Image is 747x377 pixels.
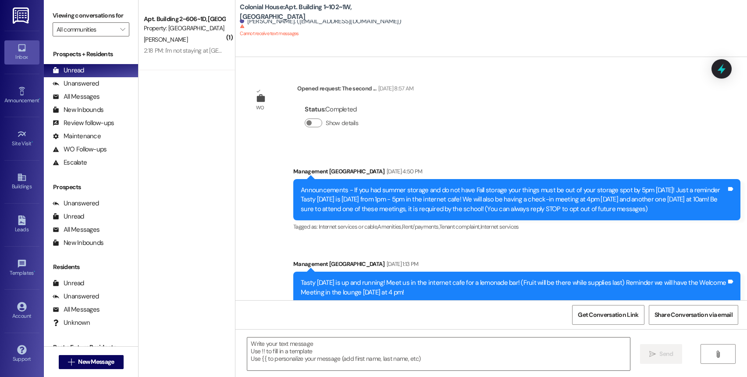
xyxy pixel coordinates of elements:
[44,262,138,272] div: Residents
[144,14,225,24] div: Apt. Building 2~606~1D, [GEOGRAPHIC_DATA]
[144,47,447,54] div: 2:18 PM: I'm not staying at [GEOGRAPHIC_DATA] for fall semester I just want to double check that ...
[53,145,107,154] div: WO Follow-ups
[297,84,413,96] div: Opened request: The second ...
[240,17,401,26] div: [PERSON_NAME]. ([EMAIL_ADDRESS][DOMAIN_NAME])
[53,225,100,234] div: All Messages
[53,199,99,208] div: Unanswered
[59,355,124,369] button: New Message
[44,50,138,59] div: Prospects + Residents
[640,344,683,364] button: Send
[53,79,99,88] div: Unanswered
[53,118,114,128] div: Review follow-ups
[44,183,138,192] div: Prospects
[439,223,480,230] span: Tenant complaint ,
[384,259,419,269] div: [DATE] 1:13 PM
[53,132,101,141] div: Maintenance
[256,103,264,112] div: WO
[655,310,733,320] span: Share Conversation via email
[326,118,358,128] label: Show details
[293,259,740,272] div: Management [GEOGRAPHIC_DATA]
[240,3,415,22] b: Colonial House: Apt. Building 1~102~1W, [GEOGRAPHIC_DATA]
[293,220,740,233] div: Tagged as:
[53,318,90,327] div: Unknown
[319,223,377,230] span: Internet services or cable ,
[4,170,39,194] a: Buildings
[384,167,423,176] div: [DATE] 4:50 PM
[13,7,31,24] img: ResiDesk Logo
[377,223,402,230] span: Amenities ,
[649,305,738,325] button: Share Conversation via email
[53,238,103,248] div: New Inbounds
[301,186,726,214] div: Announcements - If you had summer storage and do not have Fall storage your things must be out of...
[144,36,188,43] span: [PERSON_NAME]
[53,92,100,101] div: All Messages
[144,24,225,33] div: Property: [GEOGRAPHIC_DATA]
[53,292,99,301] div: Unanswered
[715,351,721,358] i: 
[4,213,39,237] a: Leads
[53,158,87,167] div: Escalate
[34,269,35,275] span: •
[659,349,673,359] span: Send
[240,24,299,36] sup: Cannot receive text messages
[68,359,75,366] i: 
[53,212,84,221] div: Unread
[53,279,84,288] div: Unread
[305,103,362,116] div: : Completed
[57,22,115,36] input: All communities
[293,167,740,179] div: Management [GEOGRAPHIC_DATA]
[32,139,33,145] span: •
[4,256,39,280] a: Templates •
[4,342,39,366] a: Support
[572,305,644,325] button: Get Conversation Link
[53,66,84,75] div: Unread
[376,84,414,93] div: [DATE] 8:57 AM
[53,105,103,115] div: New Inbounds
[578,310,638,320] span: Get Conversation Link
[402,223,439,230] span: Rent/payments ,
[44,343,138,352] div: Past + Future Residents
[301,278,726,297] div: Tasty [DATE] is up and running! Meet us in the internet cafe for a lemonade bar! (Fruit will be t...
[305,105,324,114] b: Status
[4,127,39,151] a: Site Visit •
[53,305,100,314] div: All Messages
[78,357,114,366] span: New Message
[53,9,129,22] label: Viewing conversations for
[649,351,656,358] i: 
[39,96,40,102] span: •
[480,223,519,230] span: Internet services
[4,40,39,64] a: Inbox
[4,299,39,323] a: Account
[120,26,125,33] i: 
